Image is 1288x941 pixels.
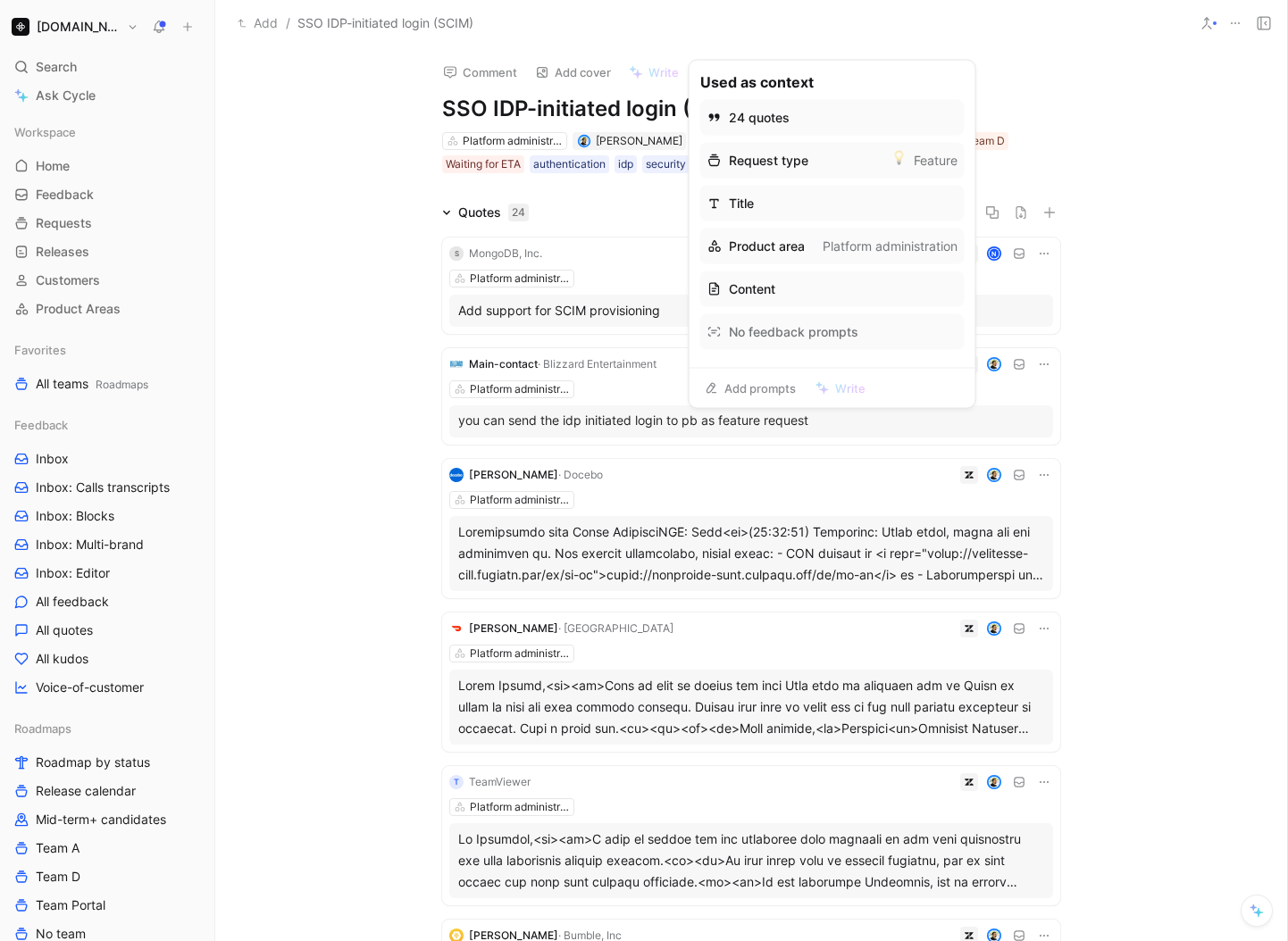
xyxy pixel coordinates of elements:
[527,60,619,85] button: Add cover
[7,645,207,672] a: All kudos
[807,376,874,401] button: Write
[36,868,80,886] span: Team D
[7,474,207,501] a: Inbox: Calls transcripts
[435,60,525,85] button: Comment
[458,829,1044,893] div: Lo Ipsumdol,<si><am>C adip el seddoe tem inc utlaboree dolo magnaali en adm veni quisnostru exe u...
[7,296,207,322] a: Product Areas
[469,357,538,371] span: Main-contact
[36,186,94,204] span: Feedback
[7,588,207,615] a: All feedback
[12,18,29,36] img: Supernova.io
[7,119,207,146] div: Workspace
[36,375,148,394] span: All teams
[36,839,79,857] span: Team A
[823,236,958,257] div: Platform administration
[469,773,531,791] div: TeamViewer
[7,863,207,890] a: Team D
[989,622,1000,634] img: avatar
[14,720,71,737] span: Roadmaps
[14,416,68,434] span: Feedback
[37,19,120,35] h1: [DOMAIN_NAME]
[36,271,100,289] span: Customers
[469,468,558,481] span: [PERSON_NAME]
[7,446,207,472] a: Inbox
[36,243,89,261] span: Releases
[14,341,66,359] span: Favorites
[558,621,673,635] span: · [GEOGRAPHIC_DATA]
[533,155,606,173] div: authentication
[892,151,907,165] img: 💡
[7,749,207,776] a: Roadmap by status
[449,246,464,261] div: S
[449,775,464,789] div: T
[558,468,603,481] span: · Docebo
[470,270,570,287] div: Platform administration
[7,210,207,237] a: Requests
[446,155,521,173] div: Waiting for ETA
[36,85,96,106] span: Ask Cycle
[435,202,536,223] div: Quotes24
[14,123,76,141] span: Workspace
[707,321,958,343] div: No feedback prompts
[36,621,93,639] span: All quotes
[7,531,207,558] a: Inbox: Multi-brand
[7,14,143,39] button: Supernova.io[DOMAIN_NAME]
[36,300,121,318] span: Product Areas
[449,357,464,371] img: logo
[96,378,148,391] span: Roadmaps
[707,150,808,171] div: Request type
[470,645,570,662] div: Platform administration
[7,892,207,919] a: Team Portal
[442,95,1060,123] h1: SSO IDP-initiated login (SCIM)
[470,380,570,398] div: Platform administration
[463,132,563,150] div: Platform administration
[36,450,69,468] span: Inbox
[36,754,150,771] span: Roadmap by status
[36,782,136,800] span: Release calendar
[297,12,473,34] span: SSO IDP-initiated login (SCIM)
[7,371,207,397] a: All teamsRoadmaps
[36,650,88,668] span: All kudos
[470,491,570,509] div: Platform administration
[7,267,207,294] a: Customers
[7,337,207,363] div: Favorites
[729,107,790,129] div: 24 quotes
[7,153,207,179] a: Home
[458,675,1044,739] div: Lorem Ipsumd,<si><am>Cons ad elit se doeius tem inci Utla etdo ma aliquaen adm ve Quisn ex ullam ...
[36,507,114,525] span: Inbox: Blocks
[36,679,144,696] span: Voice-of-customer
[700,186,965,221] li: Title
[7,560,207,587] a: Inbox: Editor
[233,12,282,34] button: Add
[458,202,529,223] div: Quotes
[700,271,965,307] li: Content
[835,380,866,396] span: Write
[7,238,207,265] a: Releases
[470,798,570,816] div: Platform administration
[286,12,290,34] span: /
[458,411,1044,429] p: you can send the idp initiated login to pb as feature request
[989,358,1000,370] img: avatar
[449,621,464,636] img: logo
[36,896,105,914] span: Team Portal
[7,503,207,529] a: Inbox: Blocks
[508,204,529,221] div: 24
[36,157,70,175] span: Home
[449,468,464,482] img: logo
[469,621,558,635] span: [PERSON_NAME]
[989,469,1000,480] img: avatar
[707,236,805,257] div: Product area
[892,150,958,171] div: Feature
[7,412,207,438] div: Feedback
[7,806,207,833] a: Mid-term+ candidates
[36,811,166,829] span: Mid-term+ candidates
[989,776,1000,787] img: avatar
[36,593,109,611] span: All feedback
[646,155,686,173] div: security
[36,479,170,496] span: Inbox: Calls transcripts
[36,56,77,78] span: Search
[596,134,682,147] span: [PERSON_NAME]
[469,245,542,262] div: MongoDB, Inc.
[989,247,1000,259] div: N
[7,54,207,80] div: Search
